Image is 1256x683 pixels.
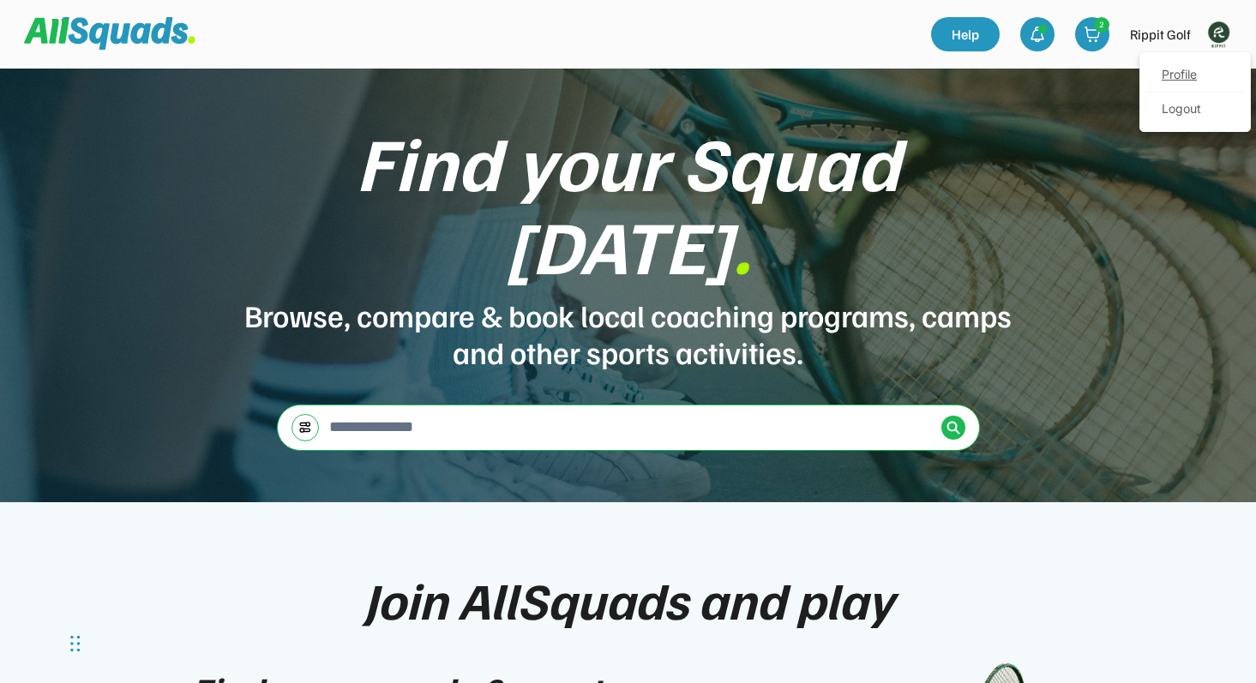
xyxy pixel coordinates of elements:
[24,17,195,50] img: Squad%20Logo.svg
[931,17,1000,51] a: Help
[1145,58,1246,93] a: Profile
[1084,26,1101,43] img: shopping-cart-01%20%281%29.svg
[1201,17,1235,51] img: Rippitlogov2_green.png
[364,571,893,627] div: Join AllSquads and play
[1130,24,1191,45] div: Rippit Golf
[1095,18,1109,31] div: 2
[947,421,960,434] img: Icon%20%2838%29.svg
[732,197,751,291] font: .
[1029,26,1046,43] img: bell-03%20%281%29.svg
[243,120,1014,286] div: Find your Squad [DATE]
[298,421,312,434] img: settings-03.svg
[1145,93,1246,127] div: Logout
[243,297,1014,370] div: Browse, compare & book local coaching programs, camps and other sports activities.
